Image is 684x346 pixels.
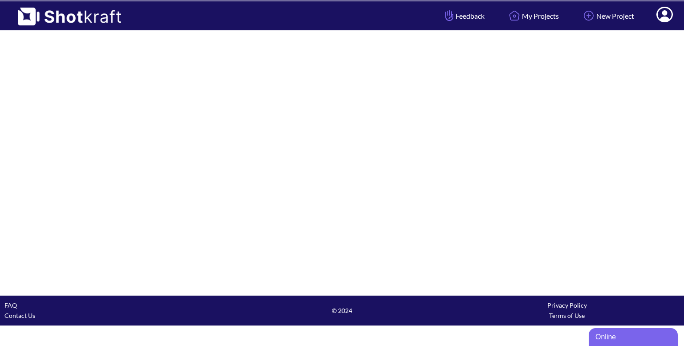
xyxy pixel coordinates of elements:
[507,8,522,23] img: Home Icon
[229,305,454,316] span: © 2024
[581,8,596,23] img: Add Icon
[443,8,456,23] img: Hand Icon
[574,4,641,28] a: New Project
[455,300,680,310] div: Privacy Policy
[443,11,484,21] span: Feedback
[589,326,680,346] iframe: chat widget
[4,312,35,319] a: Contact Us
[455,310,680,321] div: Terms of Use
[4,301,17,309] a: FAQ
[500,4,566,28] a: My Projects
